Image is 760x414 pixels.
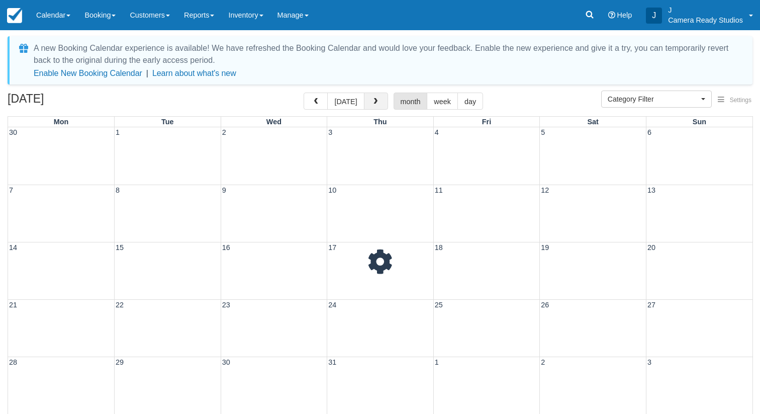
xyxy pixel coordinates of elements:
span: 29 [115,358,125,366]
span: Thu [373,118,387,126]
span: 21 [8,301,18,309]
span: 3 [646,358,652,366]
button: Settings [712,93,757,108]
span: 8 [115,186,121,194]
span: 22 [115,301,125,309]
div: A new Booking Calendar experience is available! We have refreshed the Booking Calendar and would ... [34,42,740,66]
span: Category Filter [608,94,699,104]
span: 26 [540,301,550,309]
span: 18 [434,243,444,252]
span: Settings [730,97,751,104]
span: 15 [115,243,125,252]
span: 30 [221,358,231,366]
button: Enable New Booking Calendar [34,68,142,78]
span: 7 [8,186,14,194]
button: day [457,93,483,110]
span: 1 [434,358,440,366]
button: Category Filter [601,91,712,108]
span: 17 [327,243,337,252]
span: 24 [327,301,337,309]
span: 30 [8,128,18,136]
span: 6 [646,128,652,136]
p: Camera Ready Studios [668,15,743,25]
span: 25 [434,301,444,309]
span: 3 [327,128,333,136]
span: 14 [8,243,18,252]
span: 2 [221,128,227,136]
button: month [394,93,428,110]
span: Mon [54,118,69,126]
i: Help [608,12,615,19]
span: Sun [693,118,706,126]
button: week [427,93,458,110]
img: checkfront-main-nav-mini-logo.png [7,8,22,23]
span: 2 [540,358,546,366]
span: 4 [434,128,440,136]
span: Sat [587,118,598,126]
span: 13 [646,186,656,194]
span: 16 [221,243,231,252]
span: 31 [327,358,337,366]
span: Tue [161,118,174,126]
span: 12 [540,186,550,194]
span: Help [617,11,632,19]
button: [DATE] [327,93,364,110]
span: Fri [482,118,491,126]
span: 5 [540,128,546,136]
span: 19 [540,243,550,252]
h2: [DATE] [8,93,135,111]
p: J [668,5,743,15]
span: 28 [8,358,18,366]
a: Learn about what's new [152,69,236,77]
span: 20 [646,243,656,252]
span: 27 [646,301,656,309]
span: 11 [434,186,444,194]
span: Wed [266,118,281,126]
span: | [146,69,148,77]
span: 23 [221,301,231,309]
span: 10 [327,186,337,194]
div: J [646,8,662,24]
span: 9 [221,186,227,194]
span: 1 [115,128,121,136]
